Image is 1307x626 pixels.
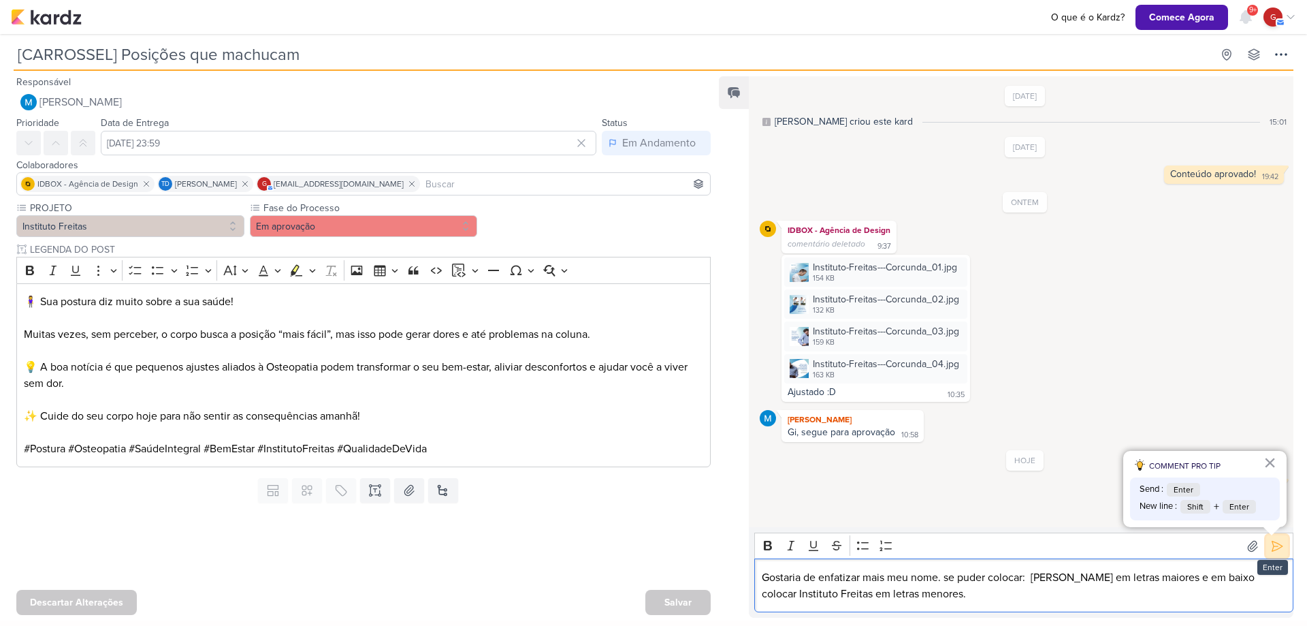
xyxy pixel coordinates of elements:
label: Data de Entrega [101,117,169,129]
div: Thais de carvalho [159,177,172,191]
button: Instituto Freitas [16,215,244,237]
span: comentário deletado [788,239,865,249]
img: MARIANA MIRANDA [20,94,37,110]
div: Instituto-Freitas---Corcunda_03.jpg [813,324,959,339]
div: Instituto-Freitas---Corcunda_02.jpg [784,289,967,319]
span: New line : [1140,500,1177,514]
div: Em Andamento [622,135,696,151]
div: [PERSON_NAME] [784,413,921,426]
div: [PERSON_NAME] criou este kard [775,114,913,129]
span: [PERSON_NAME] [175,178,237,190]
label: Responsável [16,76,71,88]
span: Enter [1223,500,1256,514]
div: Instituto-Freitas---Corcunda_01.jpg [813,260,957,275]
button: Em aprovação [250,215,478,237]
button: Fechar [1263,452,1276,473]
div: 10:35 [948,390,965,401]
div: Editor toolbar [754,533,1293,559]
input: Select a date [101,131,596,155]
p: Muitas vezes, sem perceber, o corpo busca a posição “mais fácil”, mas isso pode gerar dores e até... [24,326,704,343]
span: IDBOX - Agência de Design [37,178,138,190]
input: Buscar [423,176,707,192]
input: Kard Sem Título [14,42,1212,67]
span: Shift [1180,500,1210,514]
div: Instituto-Freitas---Corcunda_01.jpg [784,257,967,287]
p: Td [161,181,170,188]
p: g [262,181,267,188]
p: 💡 A boa notícia é que pequenos ajustes aliados à Osteopatia podem transformar o seu bem-estar, al... [24,359,704,392]
span: [PERSON_NAME] [39,94,122,110]
div: Gi, segue para aprovação [788,426,895,438]
p: Gostaria de enfatizar mais meu nome. se puder colocar: [PERSON_NAME] em letras maiores e em baixo... [762,569,1287,602]
img: IDBOX - Agência de Design [760,221,776,237]
div: giselyrlfreitas@gmail.com [1263,7,1282,27]
button: Comece Agora [1135,5,1228,30]
span: COMMENT PRO TIP [1149,460,1221,472]
div: Instituto-Freitas---Corcunda_03.jpg [784,322,967,351]
p: g [1270,11,1276,23]
div: Ajustado :D [788,386,836,398]
div: 15:01 [1270,116,1287,128]
img: L3beDW7CbzNWPx1ZO11jdEaGUWbX8YXP4irI2jXW.jpg [790,359,809,378]
div: 154 KB [813,273,957,284]
span: 9+ [1249,5,1257,16]
div: Instituto-Freitas---Corcunda_04.jpg [784,354,967,384]
div: 19:42 [1262,172,1278,183]
div: 9:37 [877,241,891,252]
div: 163 KB [813,370,959,381]
div: Editor editing area: main [754,559,1293,612]
span: + [1214,499,1219,515]
input: Texto sem título [27,242,711,257]
label: Fase do Processo [262,201,478,215]
p: ✨ Cuide do seu corpo hoje para não sentir as consequências amanhã! [24,408,704,424]
img: MARIANA MIRANDA [760,410,776,426]
a: O que é o Kardz? [1046,10,1130,25]
button: Em Andamento [602,131,711,155]
img: IDBOX - Agência de Design [21,177,35,191]
div: dicas para comentário [1123,451,1287,527]
img: 6c30dQEhJieb0O1VMzR3FnCbmTEm5ihjXMzYCIbX.jpg [790,327,809,346]
div: Colaboradores [16,158,711,172]
img: kardz.app [11,9,82,25]
label: Prioridade [16,117,59,129]
span: [EMAIL_ADDRESS][DOMAIN_NAME] [274,178,404,190]
span: Send : [1140,483,1163,497]
div: 159 KB [813,337,959,348]
div: Editor editing area: main [16,283,711,468]
label: Status [602,117,628,129]
div: giselyrlfreitas@gmail.com [257,177,271,191]
div: Editor toolbar [16,257,711,283]
div: Instituto-Freitas---Corcunda_04.jpg [813,357,959,371]
div: Instituto-Freitas---Corcunda_02.jpg [813,292,959,307]
div: 132 KB [813,305,959,316]
label: PROJETO [29,201,244,215]
span: Enter [1167,483,1200,497]
button: [PERSON_NAME] [16,90,711,114]
img: PObW3BJLB1QifC9qqv6t3BK4RKNFbBaqBQaJddIw.jpg [790,295,809,314]
p: #Postura #Osteopatia #SaúdeIntegral #BemEstar #InstitutoFreitas #QualidadeDeVida [24,441,704,457]
img: lMWoIjiCV4LM4bPf8SfqiFLWthoGZTtZ9j1j3NXy.jpg [790,263,809,282]
div: Conteúdo aprovado! [1170,168,1256,180]
div: IDBOX - Agência de Design [784,223,894,237]
div: 10:58 [901,430,918,441]
div: Enter [1257,560,1288,575]
p: 🧍‍♀️ Sua postura diz muito sobre a sua saúde! [24,294,704,310]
